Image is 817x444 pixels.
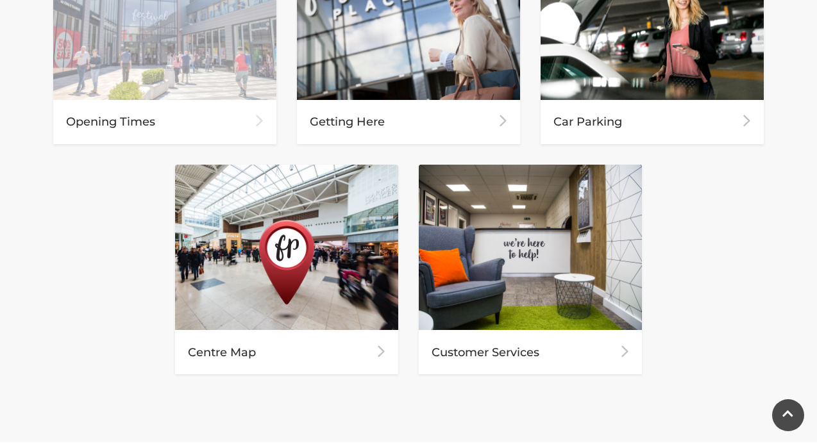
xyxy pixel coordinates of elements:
div: Opening Times [53,100,276,144]
div: Customer Services [419,330,642,374]
div: Getting Here [297,100,520,144]
a: Centre Map [175,165,398,375]
div: Centre Map [175,330,398,374]
a: Customer Services [419,165,642,375]
div: Car Parking [541,100,764,144]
